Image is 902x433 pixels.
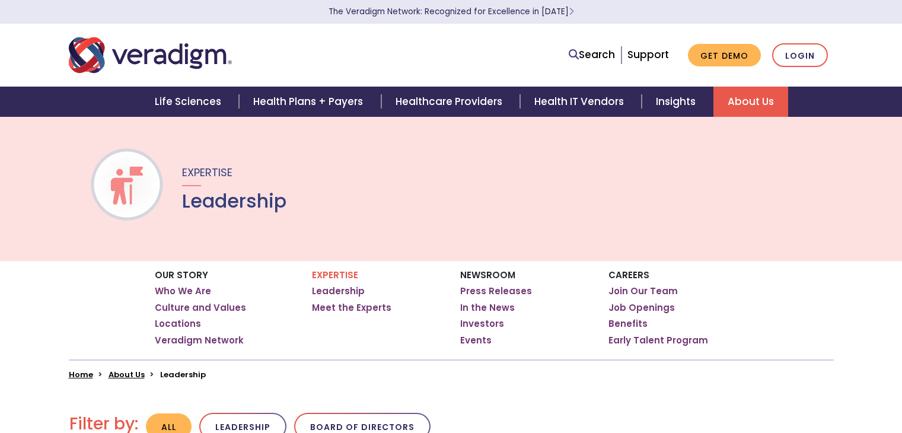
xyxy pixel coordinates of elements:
a: Veradigm Network [155,335,244,346]
a: Who We Are [155,285,211,297]
a: Life Sciences [141,87,239,117]
a: About Us [109,369,145,380]
span: Learn More [569,6,574,17]
span: Expertise [182,165,232,180]
a: Home [69,369,93,380]
a: About Us [713,87,788,117]
a: Press Releases [460,285,532,297]
a: Health Plans + Payers [239,87,381,117]
a: Get Demo [688,44,761,67]
a: Join Our Team [608,285,678,297]
a: Events [460,335,492,346]
h1: Leadership [182,190,286,212]
a: Job Openings [608,302,675,314]
a: Leadership [312,285,365,297]
a: Culture and Values [155,302,246,314]
a: Investors [460,318,504,330]
a: Support [627,47,669,62]
a: Meet the Experts [312,302,391,314]
a: Benefits [608,318,648,330]
img: Veradigm logo [69,36,232,75]
a: Healthcare Providers [381,87,520,117]
a: Login [772,43,828,68]
a: Locations [155,318,201,330]
a: The Veradigm Network: Recognized for Excellence in [DATE]Learn More [329,6,574,17]
a: Search [569,47,615,63]
a: Early Talent Program [608,335,708,346]
a: Health IT Vendors [520,87,642,117]
a: In the News [460,302,515,314]
a: Insights [642,87,713,117]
